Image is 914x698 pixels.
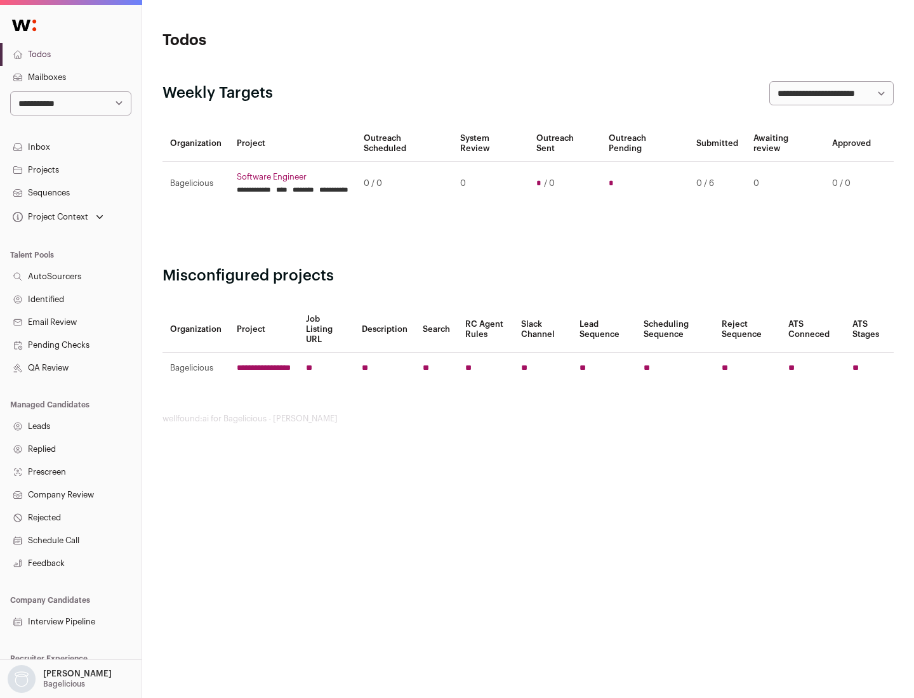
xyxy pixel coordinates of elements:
td: 0 [453,162,528,206]
h2: Weekly Targets [162,83,273,103]
button: Open dropdown [10,208,106,226]
th: Outreach Scheduled [356,126,453,162]
th: Scheduling Sequence [636,306,714,353]
h1: Todos [162,30,406,51]
th: Job Listing URL [298,306,354,353]
th: RC Agent Rules [458,306,513,353]
th: Project [229,306,298,353]
th: ATS Conneced [781,306,844,353]
th: Outreach Pending [601,126,688,162]
a: Software Engineer [237,172,348,182]
button: Open dropdown [5,665,114,693]
td: 0 / 0 [356,162,453,206]
p: Bagelicious [43,679,85,689]
th: Project [229,126,356,162]
th: ATS Stages [845,306,894,353]
span: / 0 [544,178,555,188]
footer: wellfound:ai for Bagelicious - [PERSON_NAME] [162,414,894,424]
th: Organization [162,306,229,353]
p: [PERSON_NAME] [43,669,112,679]
th: Awaiting review [746,126,825,162]
img: nopic.png [8,665,36,693]
div: Project Context [10,212,88,222]
td: 0 / 0 [825,162,878,206]
th: Submitted [689,126,746,162]
th: Search [415,306,458,353]
th: Slack Channel [513,306,572,353]
td: Bagelicious [162,162,229,206]
th: Description [354,306,415,353]
td: 0 [746,162,825,206]
th: Approved [825,126,878,162]
img: Wellfound [5,13,43,38]
th: Reject Sequence [714,306,781,353]
td: Bagelicious [162,353,229,384]
th: Lead Sequence [572,306,636,353]
th: Organization [162,126,229,162]
th: Outreach Sent [529,126,602,162]
th: System Review [453,126,528,162]
td: 0 / 6 [689,162,746,206]
h2: Misconfigured projects [162,266,894,286]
